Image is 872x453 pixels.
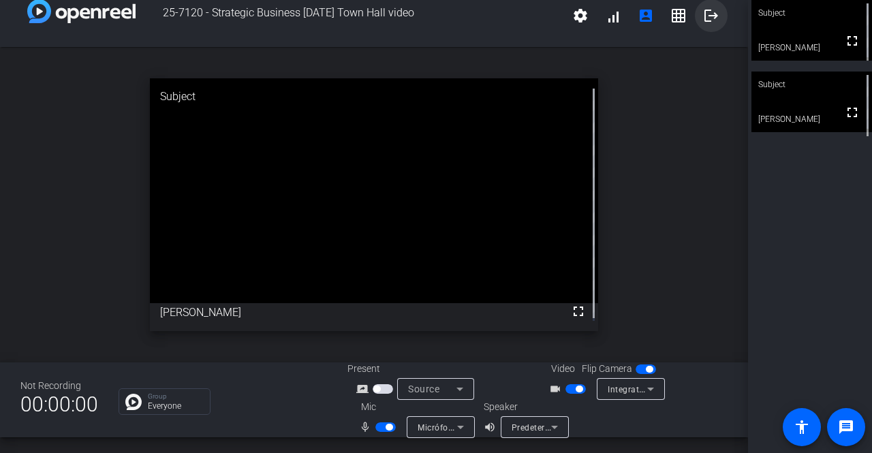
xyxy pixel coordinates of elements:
[582,362,632,376] span: Flip Camera
[20,388,98,421] span: 00:00:00
[347,400,484,414] div: Mic
[551,362,575,376] span: Video
[148,402,203,410] p: Everyone
[751,72,872,97] div: Subject
[418,422,608,433] span: Micrófono (HD Pro Webcam C920) (046d:082d)
[512,422,706,433] span: Predeterminado - Altavoces (3- Realtek(R) Audio)
[359,419,375,435] mat-icon: mic_none
[794,419,810,435] mat-icon: accessibility
[148,393,203,400] p: Group
[484,419,500,435] mat-icon: volume_up
[703,7,719,24] mat-icon: logout
[608,384,734,394] span: Integrated Camera (5986:119a)
[484,400,565,414] div: Speaker
[844,104,860,121] mat-icon: fullscreen
[638,7,654,24] mat-icon: account_box
[20,379,98,393] div: Not Recording
[347,362,484,376] div: Present
[844,33,860,49] mat-icon: fullscreen
[125,394,142,410] img: Chat Icon
[549,381,565,397] mat-icon: videocam_outline
[150,78,599,115] div: Subject
[670,7,687,24] mat-icon: grid_on
[838,419,854,435] mat-icon: message
[356,381,373,397] mat-icon: screen_share_outline
[572,7,589,24] mat-icon: settings
[408,384,439,394] span: Source
[570,303,587,319] mat-icon: fullscreen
